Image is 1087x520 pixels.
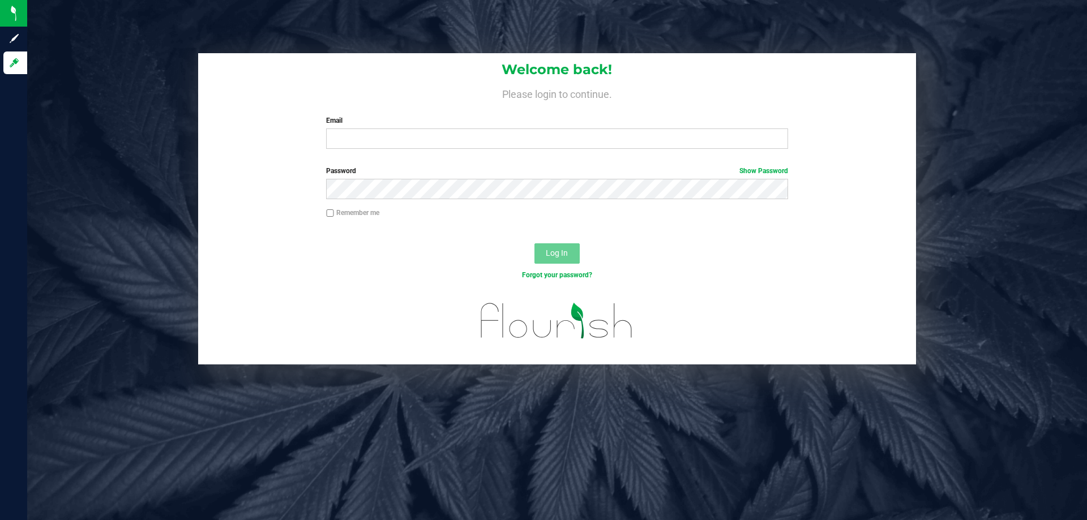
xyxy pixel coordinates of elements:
[739,167,788,175] a: Show Password
[326,115,788,126] label: Email
[546,248,568,257] span: Log In
[8,57,20,68] inline-svg: Log in
[8,33,20,44] inline-svg: Sign up
[198,62,916,77] h1: Welcome back!
[522,271,592,279] a: Forgot your password?
[326,167,356,175] span: Password
[326,208,379,218] label: Remember me
[534,243,580,264] button: Log In
[326,209,334,217] input: Remember me
[467,292,647,350] img: flourish_logo.svg
[198,86,916,100] h4: Please login to continue.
